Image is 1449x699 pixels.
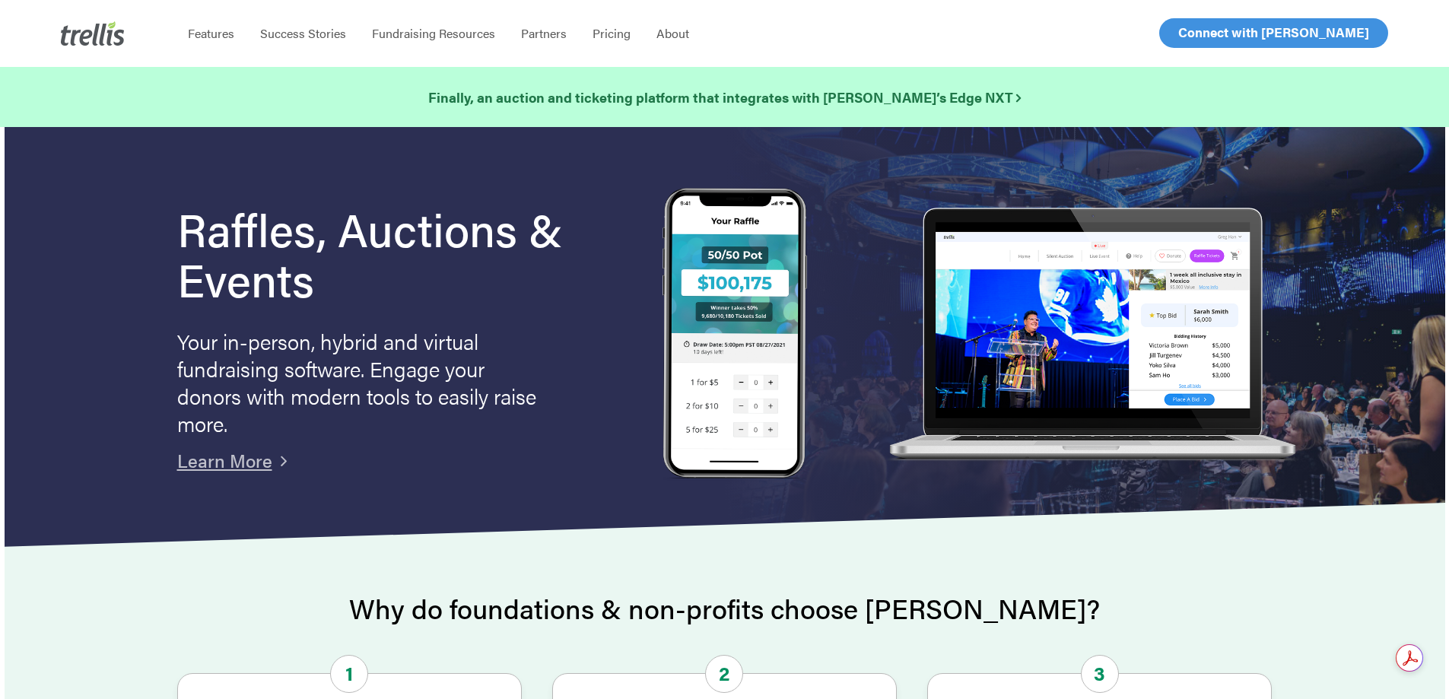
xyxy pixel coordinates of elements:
img: Trellis [61,21,125,46]
span: 1 [330,655,368,693]
a: Success Stories [247,26,359,41]
span: Success Stories [260,24,346,42]
a: About [643,26,702,41]
span: Features [188,24,234,42]
a: Partners [508,26,580,41]
span: About [656,24,689,42]
img: rafflelaptop_mac_optim.png [881,208,1302,462]
a: Connect with [PERSON_NAME] [1159,18,1388,48]
a: Pricing [580,26,643,41]
img: Trellis Raffles, Auctions and Event Fundraising [663,188,807,482]
a: Features [175,26,247,41]
span: 2 [705,655,743,693]
a: Fundraising Resources [359,26,508,41]
h1: Raffles, Auctions & Events [177,203,605,303]
span: Fundraising Resources [372,24,495,42]
a: Finally, an auction and ticketing platform that integrates with [PERSON_NAME]’s Edge NXT [428,87,1021,108]
span: Partners [521,24,567,42]
h2: Why do foundations & non-profits choose [PERSON_NAME]? [177,593,1273,624]
span: 3 [1081,655,1119,693]
span: Pricing [593,24,631,42]
span: Connect with [PERSON_NAME] [1178,23,1369,41]
a: Learn More [177,447,272,473]
strong: Finally, an auction and ticketing platform that integrates with [PERSON_NAME]’s Edge NXT [428,87,1021,106]
p: Your in-person, hybrid and virtual fundraising software. Engage your donors with modern tools to ... [177,327,542,437]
